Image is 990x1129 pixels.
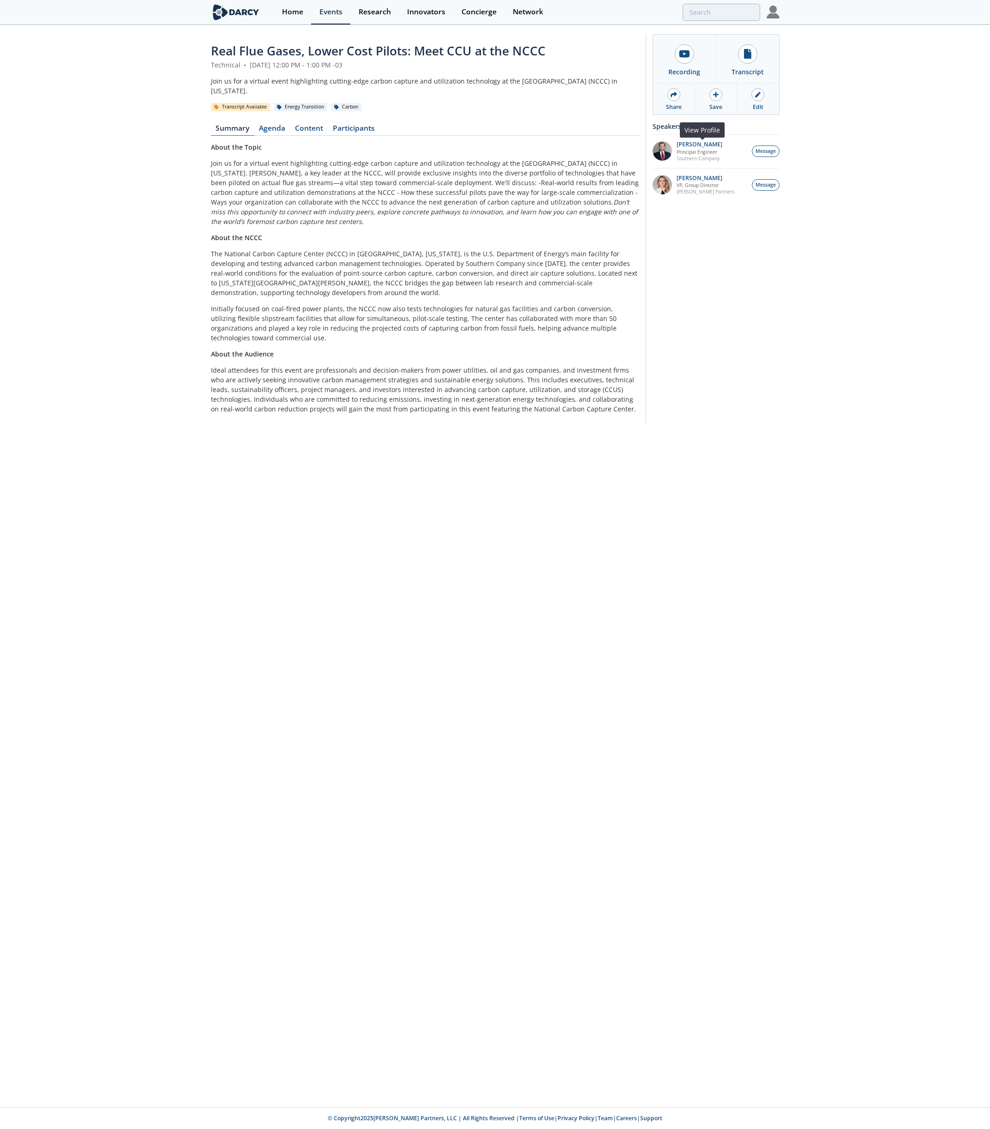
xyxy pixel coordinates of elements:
p: Southern Company [677,155,722,162]
div: Recording [668,67,700,77]
input: Advanced Search [683,4,760,21]
p: Principal Engineer [677,149,722,155]
a: Agenda [254,125,290,136]
span: • [242,60,248,69]
div: Transcript [732,67,764,77]
div: Innovators [407,8,445,16]
a: Team [598,1114,613,1122]
a: Content [290,125,328,136]
a: Recording [653,35,716,83]
div: Join us for a virtual event highlighting cutting-edge carbon capture and utilization technology a... [211,76,639,96]
div: Edit [753,103,763,111]
div: Network [513,8,543,16]
strong: About the Topic [211,143,262,151]
img: logo-wide.svg [211,4,261,20]
p: Initially focused on coal-fired power plants, the NCCC now also tests technologies for natural ga... [211,304,639,343]
p: Join us for a virtual event highlighting cutting-edge carbon capture and utilization technology a... [211,158,639,226]
div: Energy Transition [274,103,328,111]
div: Concierge [462,8,497,16]
a: Privacy Policy [558,1114,594,1122]
a: Terms of Use [519,1114,554,1122]
em: Don’t miss this opportunity to connect with industry peers, explore concrete pathways to innovati... [211,198,638,226]
div: Transcript Available [211,103,270,111]
a: Summary [211,125,254,136]
div: Research [359,8,391,16]
button: Message [752,145,780,157]
a: Participants [328,125,380,136]
a: Support [640,1114,662,1122]
a: Edit [737,84,779,115]
span: Message [756,181,776,189]
img: 44ccd8c9-e52b-4c72-ab7d-11e8f517fc49 [653,175,672,194]
button: Message [752,179,780,191]
img: 47500b57-f1ab-48fc-99f2-2a06715d5bad [653,141,672,161]
p: [PERSON_NAME] [677,141,722,148]
p: The National Carbon Capture Center (NCCC) in [GEOGRAPHIC_DATA], [US_STATE], is the U.S. Departmen... [211,249,639,297]
strong: About the NCCC [211,233,262,242]
div: Technical [DATE] 12:00 PM - 1:00 PM -03 [211,60,639,70]
img: Profile [767,6,780,18]
div: Events [319,8,342,16]
p: [PERSON_NAME] Partners [677,188,734,195]
div: Home [282,8,303,16]
p: Ideal attendees for this event are professionals and decision-makers from power utilities, oil an... [211,365,639,414]
p: © Copyright 2025 [PERSON_NAME] Partners, LLC | All Rights Reserved | | | | | [154,1114,837,1123]
div: Save [709,103,722,111]
strong: About the Audience [211,350,274,358]
p: VP, Group Director [677,182,734,188]
span: Message [756,148,776,155]
span: Real Flue Gases, Lower Cost Pilots: Meet CCU at the NCCC [211,42,546,59]
div: Speakers [653,118,780,134]
p: [PERSON_NAME] [677,175,734,181]
div: Carbon [331,103,362,111]
a: Transcript [716,35,779,83]
a: Careers [616,1114,637,1122]
div: Share [666,103,682,111]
